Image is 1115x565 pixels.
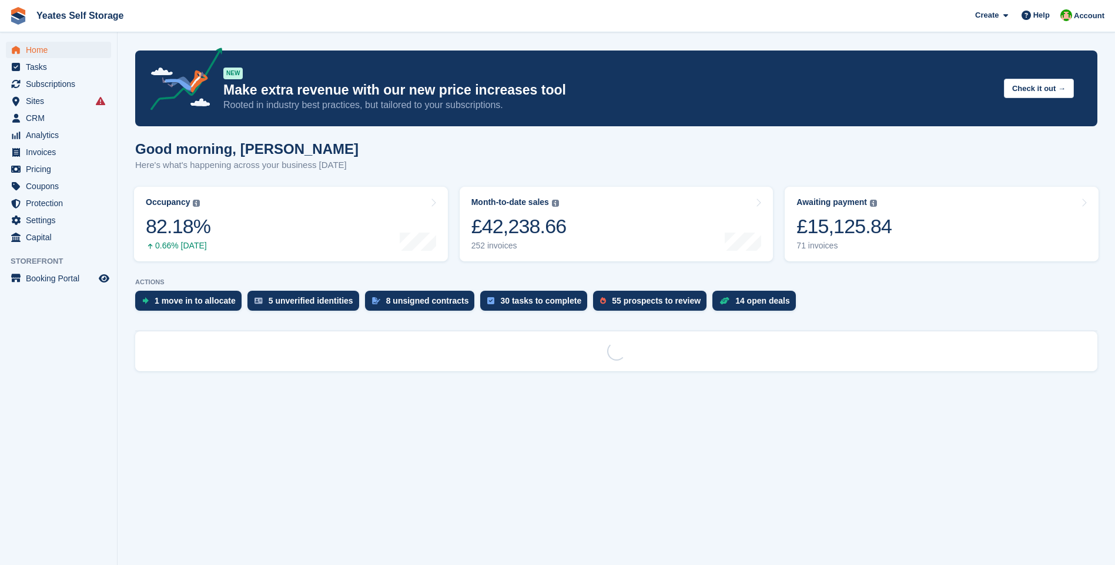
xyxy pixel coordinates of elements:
[593,291,712,317] a: 55 prospects to review
[365,291,481,317] a: 8 unsigned contracts
[386,296,469,305] div: 8 unsigned contracts
[471,214,567,238] div: £42,238.66
[372,297,380,304] img: contract_signature_icon-13c848040528278c33f63329250d36e43548de30e8caae1d1a13099fd9432cc5.svg
[140,48,223,115] img: price-adjustments-announcement-icon-8257ccfd72463d97f412b2fc003d46551f7dbcb40ab6d574587a9cd5c0d94...
[26,110,96,126] span: CRM
[6,76,111,92] a: menu
[6,212,111,228] a: menu
[552,200,559,207] img: icon-info-grey-7440780725fd019a000dd9b08b2336e03edf1995a4989e88bcd33f0948082b44.svg
[735,296,790,305] div: 14 open deals
[6,93,111,109] a: menu
[471,197,549,207] div: Month-to-date sales
[1060,9,1072,21] img: Angela Field
[870,200,877,207] img: icon-info-grey-7440780725fd019a000dd9b08b2336e03edf1995a4989e88bcd33f0948082b44.svg
[26,161,96,177] span: Pricing
[269,296,353,305] div: 5 unverified identities
[26,212,96,228] span: Settings
[480,291,593,317] a: 30 tasks to complete
[26,42,96,58] span: Home
[6,127,111,143] a: menu
[146,241,210,251] div: 0.66% [DATE]
[135,141,359,157] h1: Good morning, [PERSON_NAME]
[500,296,581,305] div: 30 tasks to complete
[135,159,359,172] p: Here's what's happening across your business [DATE]
[26,127,96,143] span: Analytics
[32,6,129,25] a: Yeates Self Storage
[471,241,567,251] div: 252 invoices
[1004,79,1074,98] button: Check it out →
[26,93,96,109] span: Sites
[6,59,111,75] a: menu
[26,195,96,211] span: Protection
[785,187,1099,261] a: Awaiting payment £15,125.84 71 invoices
[975,9,999,21] span: Create
[6,161,111,177] a: menu
[26,229,96,245] span: Capital
[719,297,729,305] img: deal-1b604bf984904fb50ccaf53a9ad4b4a5d6e5aea283cecdc64d6e3604feb123c2.svg
[487,297,494,304] img: task-75834270c22a3079a89374b754ae025e5fb1db73e45f91037f5363f120a921f8.svg
[255,297,263,304] img: verify_identity-adf6edd0f0f0b5bbfe63781bf79b02c33cf7c696d77639b501bdc392416b5a36.svg
[134,187,448,261] a: Occupancy 82.18% 0.66% [DATE]
[6,195,111,211] a: menu
[193,200,200,207] img: icon-info-grey-7440780725fd019a000dd9b08b2336e03edf1995a4989e88bcd33f0948082b44.svg
[155,296,236,305] div: 1 move in to allocate
[26,59,96,75] span: Tasks
[146,197,190,207] div: Occupancy
[135,291,247,317] a: 1 move in to allocate
[135,278,1097,286] p: ACTIONS
[223,68,243,79] div: NEW
[460,187,774,261] a: Month-to-date sales £42,238.66 252 invoices
[796,241,892,251] div: 71 invoices
[6,110,111,126] a: menu
[796,197,867,207] div: Awaiting payment
[26,270,96,287] span: Booking Portal
[1074,10,1104,22] span: Account
[142,297,149,304] img: move_ins_to_allocate_icon-fdf77a2bb77ea45bf5b3d319d69a93e2d87916cf1d5bf7949dd705db3b84f3ca.svg
[223,82,995,99] p: Make extra revenue with our new price increases tool
[6,144,111,160] a: menu
[6,178,111,194] a: menu
[796,214,892,238] div: £15,125.84
[6,229,111,245] a: menu
[712,291,802,317] a: 14 open deals
[11,255,117,267] span: Storefront
[26,144,96,160] span: Invoices
[96,96,105,106] i: Smart entry sync failures have occurred
[6,42,111,58] a: menu
[6,270,111,287] a: menu
[97,271,111,285] a: Preview store
[26,178,96,194] span: Coupons
[223,99,995,112] p: Rooted in industry best practices, but tailored to your subscriptions.
[247,291,365,317] a: 5 unverified identities
[600,297,606,304] img: prospect-51fa495bee0391a8d652442698ab0144808aea92771e9ea1ae160a38d050c398.svg
[9,7,27,25] img: stora-icon-8386f47178a22dfd0bd8f6a31ec36ba5ce8667c1dd55bd0f319d3a0aa187defe.svg
[26,76,96,92] span: Subscriptions
[1033,9,1050,21] span: Help
[146,214,210,238] div: 82.18%
[612,296,701,305] div: 55 prospects to review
